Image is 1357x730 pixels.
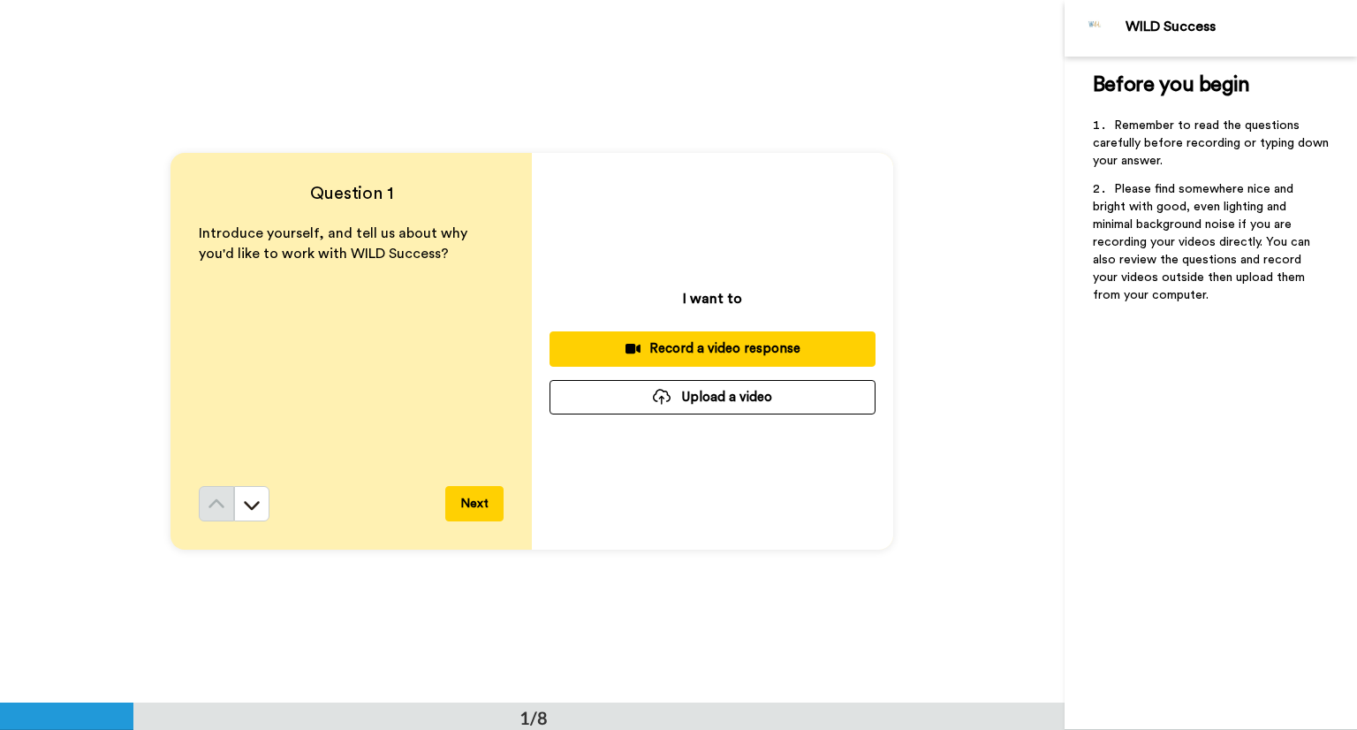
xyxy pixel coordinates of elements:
[1093,119,1332,167] span: Remember to read the questions carefully before recording or typing down your answer.
[1093,74,1249,95] span: Before you begin
[683,288,742,309] p: I want to
[1074,7,1117,49] img: Profile Image
[445,486,504,521] button: Next
[1093,183,1314,301] span: Please find somewhere nice and bright with good, even lighting and minimal background noise if yo...
[550,380,876,414] button: Upload a video
[550,331,876,366] button: Record a video response
[564,339,861,358] div: Record a video response
[199,226,471,261] span: Introduce yourself, and tell us about why you'd like to work with WILD Success?
[199,181,504,206] h4: Question 1
[1126,19,1356,35] div: WILD Success
[491,705,576,730] div: 1/8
